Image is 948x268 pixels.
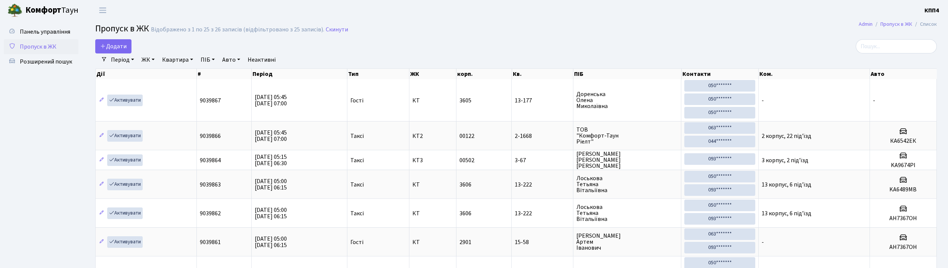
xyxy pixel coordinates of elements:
a: Admin [859,20,873,28]
a: Активувати [107,236,143,248]
h5: KA6489MB [873,186,933,193]
span: Таксі [350,133,364,139]
a: Активувати [107,154,143,166]
a: Неактивні [245,53,279,66]
span: 9039867 [200,96,221,105]
a: Панель управління [4,24,78,39]
th: ЖК [409,69,457,79]
span: Таун [25,4,78,17]
span: [DATE] 05:45 [DATE] 07:00 [255,93,287,108]
th: Період [252,69,348,79]
a: Активувати [107,207,143,219]
span: 00502 [459,156,474,164]
h5: AH7367OH [873,215,933,222]
span: - [762,96,764,105]
span: 13 корпус, 6 під'їзд [762,209,811,218]
a: Активувати [107,179,143,190]
span: Пропуск в ЖК [95,22,149,35]
span: 2-1668 [515,133,570,139]
a: Скинути [326,26,348,33]
span: - [762,238,764,246]
span: КТ [412,182,453,188]
b: Комфорт [25,4,61,16]
a: Період [108,53,137,66]
a: ЖК [139,53,158,66]
a: Пропуск в ЖК [880,20,912,28]
span: 3606 [459,181,471,189]
span: 13-177 [515,98,570,104]
span: 13 корпус, 6 під'їзд [762,181,811,189]
input: Пошук... [856,39,937,53]
span: Гості [350,98,363,104]
span: Доренська Олена Миколаївна [576,91,678,109]
a: Пропуск в ЖК [4,39,78,54]
span: КТ [412,239,453,245]
a: Активувати [107,130,143,142]
th: Авто [870,69,937,79]
th: Кв. [512,69,574,79]
span: 2 корпус, 22 під'їзд [762,132,811,140]
span: 00122 [459,132,474,140]
a: Активувати [107,95,143,106]
th: Ком. [759,69,870,79]
th: Тип [347,69,409,79]
th: # [197,69,251,79]
th: Контакти [682,69,759,79]
span: 9039866 [200,132,221,140]
span: 15-58 [515,239,570,245]
nav: breadcrumb [848,16,948,32]
th: корп. [456,69,512,79]
span: 9039861 [200,238,221,246]
span: КТ [412,210,453,216]
span: [DATE] 05:00 [DATE] 06:15 [255,235,287,249]
span: [PERSON_NAME] [PERSON_NAME] [PERSON_NAME] [576,151,678,169]
a: ПІБ [198,53,218,66]
span: 9039864 [200,156,221,164]
span: 9039862 [200,209,221,218]
span: Додати [100,42,127,50]
th: Дії [96,69,197,79]
span: Таксі [350,210,364,216]
span: 13-222 [515,182,570,188]
li: Список [912,20,937,28]
span: Пропуск в ЖК [20,43,56,51]
span: [PERSON_NAME] Артем Іванович [576,233,678,251]
a: Квартира [159,53,196,66]
img: logo.png [7,3,22,18]
span: Таксі [350,182,364,188]
div: Відображено з 1 по 25 з 26 записів (відфільтровано з 25 записів). [151,26,324,33]
span: Лоськова Тетьяна Вітальіївна [576,175,678,193]
h5: AH7367OH [873,244,933,251]
span: Лоськова Тетьяна Вітальіївна [576,204,678,222]
span: КТ2 [412,133,453,139]
span: [DATE] 05:00 [DATE] 06:15 [255,206,287,221]
a: КПП4 [924,6,939,15]
a: Додати [95,39,131,53]
span: 3605 [459,96,471,105]
span: Розширений пошук [20,58,72,66]
h5: КА6542ЕК [873,138,933,145]
span: - [873,96,875,105]
span: Панель управління [20,28,70,36]
th: ПІБ [573,69,681,79]
span: 3 корпус, 2 під'їзд [762,156,808,164]
span: 9039863 [200,181,221,189]
span: 3606 [459,209,471,218]
a: Розширений пошук [4,54,78,69]
span: ТОВ "Комфорт-Таун Ріелт" [576,127,678,145]
button: Переключити навігацію [93,4,112,16]
span: [DATE] 05:00 [DATE] 06:15 [255,177,287,192]
h5: KA9674PI [873,162,933,169]
span: 2901 [459,238,471,246]
span: 3-67 [515,157,570,163]
span: Таксі [350,157,364,163]
span: КТ [412,98,453,104]
span: КТ3 [412,157,453,163]
a: Авто [219,53,243,66]
span: 13-222 [515,210,570,216]
span: Гості [350,239,363,245]
span: [DATE] 05:15 [DATE] 06:30 [255,153,287,167]
span: [DATE] 05:45 [DATE] 07:00 [255,129,287,143]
